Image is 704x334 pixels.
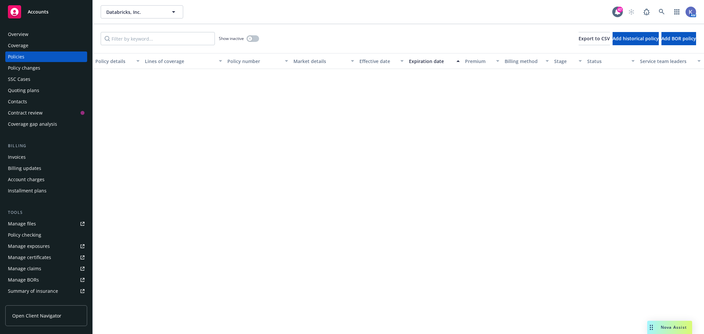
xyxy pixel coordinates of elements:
a: Report a Bug [640,5,653,18]
div: Policy details [95,58,132,65]
div: Quoting plans [8,85,39,96]
img: photo [686,7,696,17]
div: Policies [8,51,24,62]
button: Lines of coverage [142,53,225,69]
a: Coverage [5,40,87,51]
button: Stage [552,53,585,69]
div: Manage exposures [8,241,50,251]
div: Drag to move [647,321,655,334]
button: Expiration date [406,53,462,69]
button: Market details [291,53,357,69]
a: Manage certificates [5,252,87,263]
a: Quoting plans [5,85,87,96]
a: Manage files [5,218,87,229]
div: Installment plans [8,185,47,196]
span: Open Client Navigator [12,312,61,319]
span: Add historical policy [613,35,659,42]
button: Policy details [93,53,142,69]
div: Tools [5,209,87,216]
div: Billing [5,143,87,149]
div: Manage files [8,218,36,229]
div: Billing updates [8,163,41,174]
a: Billing updates [5,163,87,174]
button: Status [585,53,637,69]
div: Coverage gap analysis [8,119,57,129]
span: Add BOR policy [661,35,696,42]
a: Policies [5,51,87,62]
button: Premium [462,53,502,69]
div: Coverage [8,40,28,51]
span: Accounts [28,9,49,15]
div: SSC Cases [8,74,30,84]
div: Invoices [8,152,26,162]
a: Contract review [5,108,87,118]
button: Nova Assist [647,321,692,334]
div: Stage [554,58,575,65]
button: Billing method [502,53,552,69]
button: Export to CSV [579,32,610,45]
span: Databricks, Inc. [106,9,163,16]
a: Manage exposures [5,241,87,251]
button: Add historical policy [613,32,659,45]
div: Manage certificates [8,252,51,263]
a: Summary of insurance [5,286,87,296]
a: Invoices [5,152,87,162]
a: Accounts [5,3,87,21]
div: Effective date [359,58,396,65]
a: Policy changes [5,63,87,73]
span: Nova Assist [661,324,687,330]
div: Manage BORs [8,275,39,285]
div: Manage claims [8,263,41,274]
a: Start snowing [625,5,638,18]
button: Add BOR policy [661,32,696,45]
a: SSC Cases [5,74,87,84]
span: Show inactive [219,36,244,41]
input: Filter by keyword... [101,32,215,45]
div: Policy number [227,58,281,65]
div: Contacts [8,96,27,107]
button: Service team leaders [637,53,703,69]
div: Expiration date [409,58,453,65]
a: Coverage gap analysis [5,119,87,129]
a: Installment plans [5,185,87,196]
div: Market details [293,58,347,65]
a: Manage BORs [5,275,87,285]
div: Policy changes [8,63,40,73]
a: Manage claims [5,263,87,274]
div: Lines of coverage [145,58,215,65]
div: Account charges [8,174,45,185]
div: Premium [465,58,492,65]
a: Contacts [5,96,87,107]
div: Billing method [505,58,542,65]
a: Overview [5,29,87,40]
div: Status [587,58,627,65]
button: Effective date [357,53,406,69]
div: Summary of insurance [8,286,58,296]
span: Export to CSV [579,35,610,42]
div: Contract review [8,108,43,118]
button: Policy number [225,53,291,69]
button: Databricks, Inc. [101,5,183,18]
div: Overview [8,29,28,40]
a: Search [655,5,668,18]
div: Policy checking [8,230,41,240]
a: Switch app [670,5,684,18]
a: Policy checking [5,230,87,240]
a: Account charges [5,174,87,185]
div: Service team leaders [640,58,693,65]
div: 47 [617,7,623,13]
